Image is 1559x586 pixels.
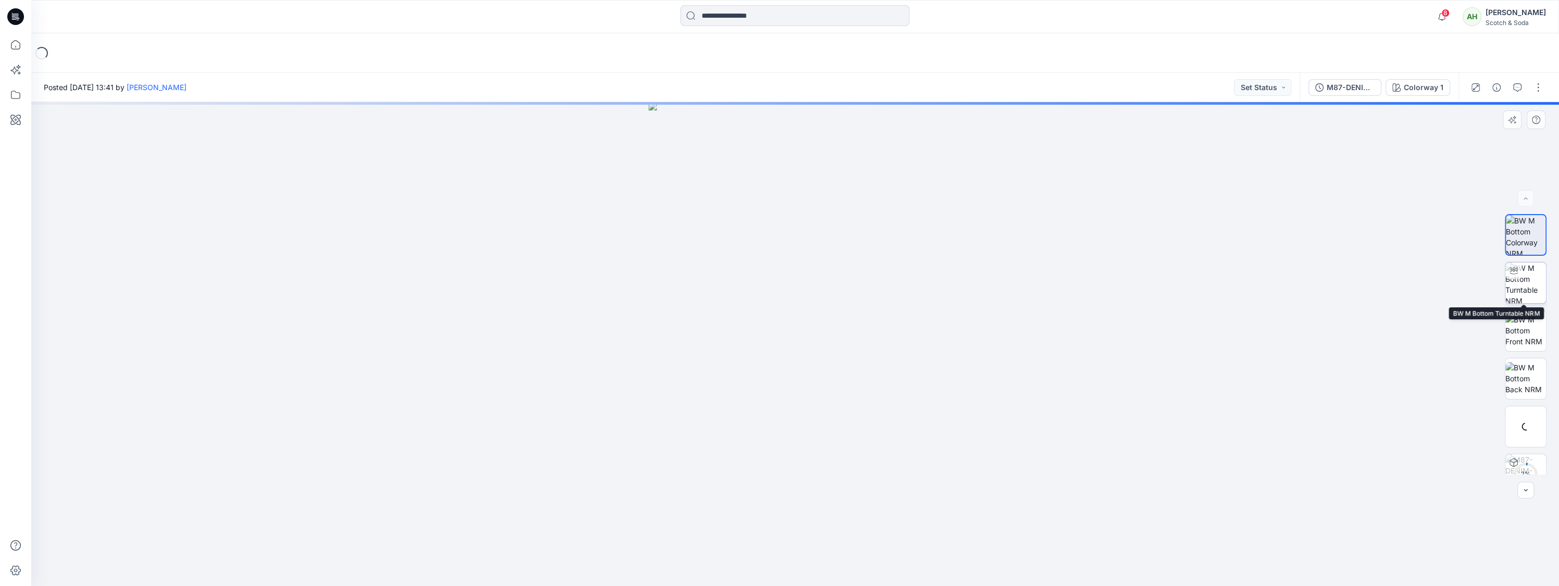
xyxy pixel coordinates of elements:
button: Colorway 1 [1386,79,1450,96]
div: M87-DENIM-SHORT-02-V1-0 [1327,82,1375,93]
img: BW M Bottom Turntable NRM [1505,263,1546,303]
div: Colorway 1 [1404,82,1443,93]
button: M87-DENIM-SHORT-02-V1-0 [1308,79,1381,96]
button: Details [1488,79,1505,96]
div: [PERSON_NAME] [1486,6,1546,19]
img: M87-DENIM-SHORT-02-V1-0 Colorway 1 [1505,454,1546,495]
img: eyJhbGciOiJIUzI1NiIsImtpZCI6IjAiLCJzbHQiOiJzZXMiLCJ0eXAiOiJKV1QifQ.eyJkYXRhIjp7InR5cGUiOiJzdG9yYW... [648,102,942,586]
div: 2 % [1513,470,1538,479]
img: BW M Bottom Back NRM [1505,362,1546,395]
img: BW M Bottom Colorway NRM [1506,215,1545,255]
span: 8 [1441,9,1450,17]
a: [PERSON_NAME] [127,83,186,92]
div: Scotch & Soda [1486,19,1546,27]
span: Posted [DATE] 13:41 by [44,82,186,93]
img: BW M Bottom Front NRM [1505,314,1546,347]
div: AH [1463,7,1481,26]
